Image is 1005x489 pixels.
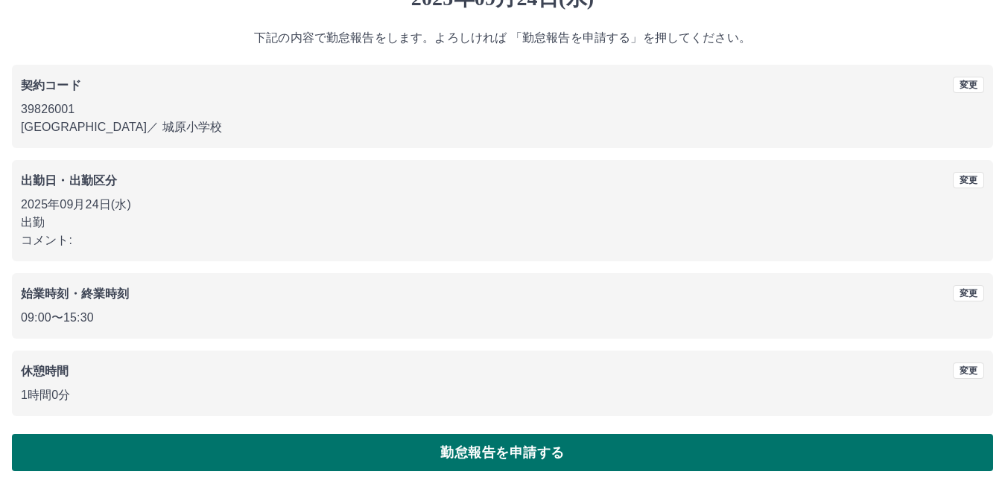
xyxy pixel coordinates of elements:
p: 2025年09月24日(水) [21,196,984,214]
button: 変更 [953,362,984,379]
button: 変更 [953,285,984,301]
p: 39826001 [21,100,984,118]
p: コメント: [21,231,984,249]
p: 1時間0分 [21,386,984,404]
b: 出勤日・出勤区分 [21,174,117,187]
button: 変更 [953,77,984,93]
p: 下記の内容で勤怠報告をします。よろしければ 「勤怠報告を申請する」を押してください。 [12,29,993,47]
b: 休憩時間 [21,365,69,377]
b: 契約コード [21,79,81,92]
p: 09:00 〜 15:30 [21,309,984,327]
p: [GEOGRAPHIC_DATA] ／ 城原小学校 [21,118,984,136]
b: 始業時刻・終業時刻 [21,287,129,300]
p: 出勤 [21,214,984,231]
button: 勤怠報告を申請する [12,434,993,471]
button: 変更 [953,172,984,188]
